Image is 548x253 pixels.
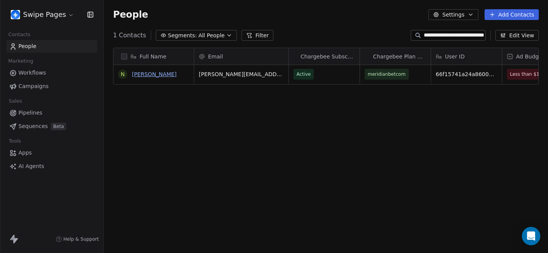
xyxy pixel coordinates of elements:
[23,10,66,20] span: Swipe Pages
[485,9,539,20] button: Add Contacts
[6,107,97,119] a: Pipelines
[431,48,502,65] div: User ID
[6,146,97,159] a: Apps
[18,109,42,117] span: Pipelines
[194,48,288,65] div: Email
[18,122,48,130] span: Sequences
[300,53,355,60] span: Chargebee Subscription Status
[289,48,360,65] div: ChargebeeChargebee Subscription Status
[373,53,426,60] span: Chargebee Plan Name
[18,69,46,77] span: Workflows
[516,53,544,60] span: Ad Budget
[140,53,167,60] span: Full Name
[18,82,48,90] span: Campaigns
[5,29,34,40] span: Contacts
[6,67,97,79] a: Workflows
[445,53,465,60] span: User ID
[368,70,406,78] span: meridianbetcom
[428,9,478,20] button: Settings
[436,70,497,78] span: 66f15741a24a860012503677
[113,9,148,20] span: People
[132,71,177,77] a: [PERSON_NAME]
[208,53,223,60] span: Email
[360,48,431,65] div: ChargebeeChargebee Plan Name
[9,8,76,21] button: Swipe Pages
[113,31,146,40] span: 1 Contacts
[63,236,99,242] span: Help & Support
[11,10,20,19] img: user_01J93QE9VH11XXZQZDP4TWZEES.jpg
[5,55,37,67] span: Marketing
[5,135,24,147] span: Tools
[6,120,97,133] a: SequencesBeta
[495,30,539,41] button: Edit View
[522,227,540,245] div: Open Intercom Messenger
[199,70,284,78] span: [PERSON_NAME][EMAIL_ADDRESS][DOMAIN_NAME]
[6,160,97,173] a: AI Agents
[113,65,194,252] div: grid
[5,95,25,107] span: Sales
[18,149,32,157] span: Apps
[18,162,44,170] span: AI Agents
[121,70,125,78] div: N
[198,32,225,40] span: All People
[242,30,273,41] button: Filter
[168,32,197,40] span: Segments:
[18,42,37,50] span: People
[6,80,97,93] a: Campaigns
[113,48,194,65] div: Full Name
[56,236,99,242] a: Help & Support
[296,70,311,78] span: Active
[51,123,66,130] span: Beta
[6,40,97,53] a: People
